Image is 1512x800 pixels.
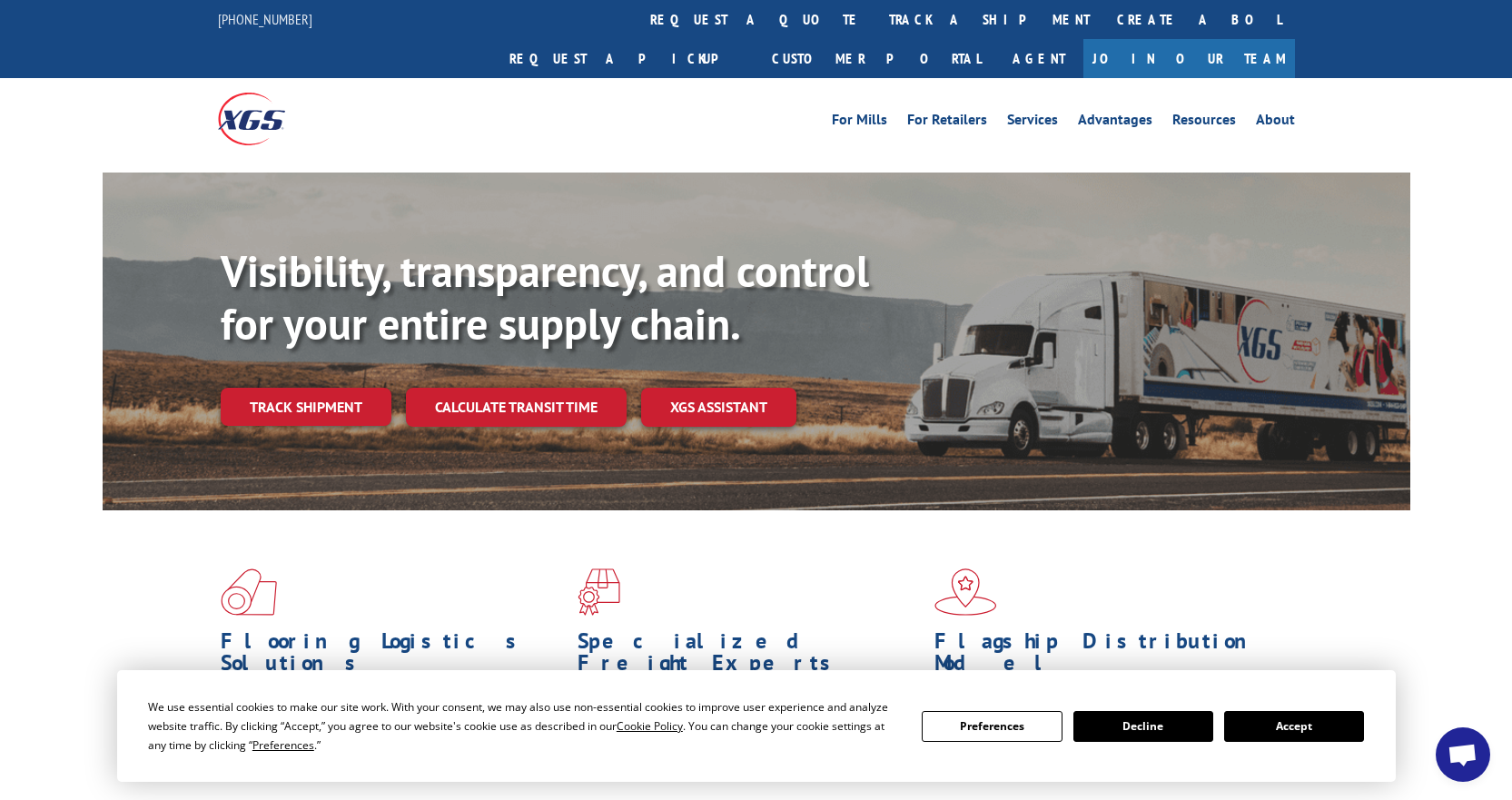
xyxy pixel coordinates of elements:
[758,39,994,78] a: Customer Portal
[832,113,887,133] a: For Mills
[934,630,1278,683] h1: Flagship Distribution Model
[1256,113,1295,133] a: About
[1083,39,1295,78] a: Join Our Team
[221,388,391,426] a: Track shipment
[406,388,627,427] a: Calculate transit time
[221,630,564,683] h1: Flooring Logistics Solutions
[922,711,1062,742] button: Preferences
[1436,727,1490,782] div: Open chat
[218,10,312,28] a: [PHONE_NUMBER]
[1078,113,1152,133] a: Advantages
[1007,113,1058,133] a: Services
[578,765,804,785] a: Learn More >
[221,242,869,351] b: Visibility, transparency, and control for your entire supply chain.
[1073,711,1213,742] button: Decline
[252,737,314,753] span: Preferences
[221,568,277,616] img: xgs-icon-total-supply-chain-intelligence-red
[1172,113,1236,133] a: Resources
[617,718,683,734] span: Cookie Policy
[578,630,921,683] h1: Specialized Freight Experts
[994,39,1083,78] a: Agent
[1224,711,1364,742] button: Accept
[907,113,987,133] a: For Retailers
[641,388,796,427] a: XGS ASSISTANT
[934,568,997,616] img: xgs-icon-flagship-distribution-model-red
[221,765,447,785] a: Learn More >
[117,670,1396,782] div: Cookie Consent Prompt
[578,568,620,616] img: xgs-icon-focused-on-flooring-red
[496,39,758,78] a: Request a pickup
[148,697,900,755] div: We use essential cookies to make our site work. With your consent, we may also use non-essential ...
